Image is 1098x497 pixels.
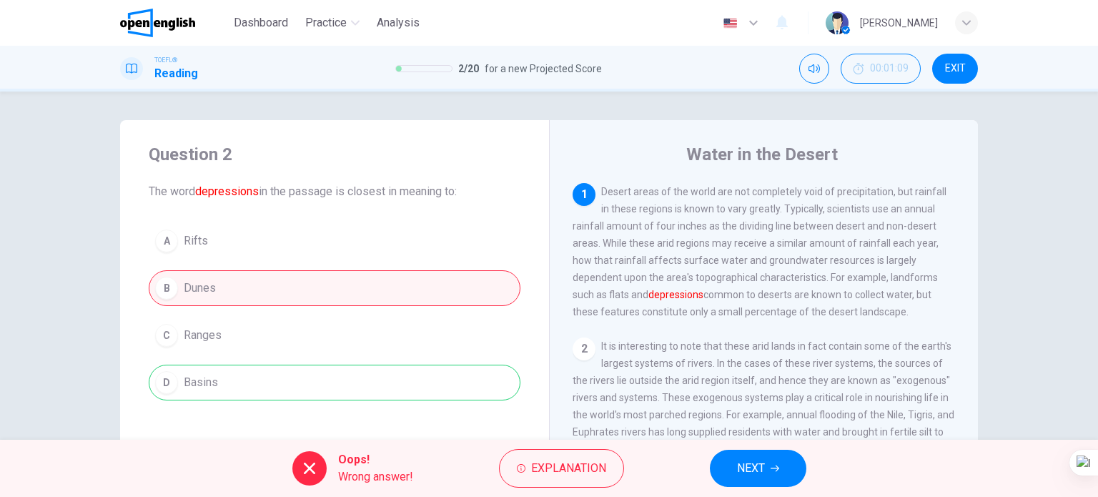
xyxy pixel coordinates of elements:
[573,186,946,318] span: Desert areas of the world are not completely void of precipitation, but rainfall in these regions...
[841,54,921,84] button: 00:01:09
[945,63,966,74] span: EXIT
[573,338,595,360] div: 2
[799,54,829,84] div: Mute
[648,289,703,300] font: depressions
[300,10,365,36] button: Practice
[686,143,838,166] h4: Water in the Desert
[154,55,177,65] span: TOEFL®
[377,14,420,31] span: Analysis
[531,458,606,478] span: Explanation
[458,60,479,77] span: 2 / 20
[485,60,602,77] span: for a new Projected Score
[737,458,765,478] span: NEXT
[338,451,413,468] span: Oops!
[149,143,520,166] h4: Question 2
[228,10,294,36] button: Dashboard
[149,183,520,200] span: The word in the passage is closest in meaning to:
[870,63,909,74] span: 00:01:09
[932,54,978,84] button: EXIT
[710,450,806,487] button: NEXT
[195,184,259,198] font: depressions
[860,14,938,31] div: [PERSON_NAME]
[371,10,425,36] button: Analysis
[154,65,198,82] h1: Reading
[120,9,195,37] img: OpenEnglish logo
[120,9,228,37] a: OpenEnglish logo
[338,468,413,486] span: Wrong answer!
[234,14,288,31] span: Dashboard
[573,183,595,206] div: 1
[499,449,624,488] button: Explanation
[721,18,739,29] img: en
[826,11,849,34] img: Profile picture
[305,14,347,31] span: Practice
[841,54,921,84] div: Hide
